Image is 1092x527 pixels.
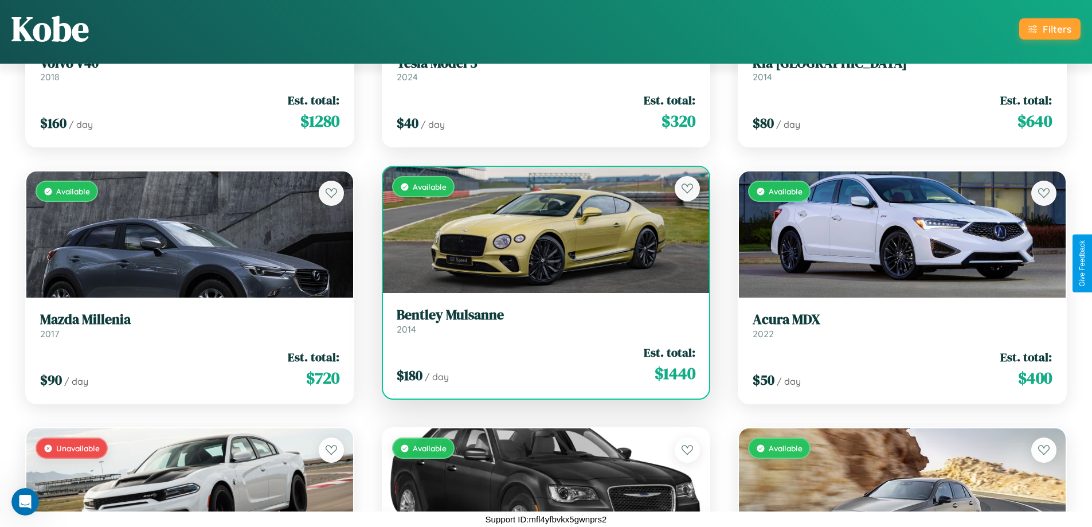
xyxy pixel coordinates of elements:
[64,376,88,387] span: / day
[288,92,339,108] span: Est. total:
[288,349,339,365] span: Est. total:
[769,186,803,196] span: Available
[1000,92,1052,108] span: Est. total:
[306,366,339,389] span: $ 720
[662,110,695,132] span: $ 320
[40,71,60,83] span: 2018
[40,328,59,339] span: 2017
[40,55,339,83] a: Volvo V402018
[40,311,339,339] a: Mazda Millenia2017
[11,488,39,516] iframe: Intercom live chat
[397,307,696,323] h3: Bentley Mulsanne
[486,512,607,527] p: Support ID: mfl4yfbvkx5gwnprs2
[753,311,1052,328] h3: Acura MDX
[56,186,90,196] span: Available
[777,376,801,387] span: / day
[397,55,696,83] a: Tesla Model 32024
[11,5,89,52] h1: Kobe
[425,371,449,382] span: / day
[421,119,445,130] span: / day
[300,110,339,132] span: $ 1280
[1017,110,1052,132] span: $ 640
[397,71,418,83] span: 2024
[413,443,447,453] span: Available
[753,71,772,83] span: 2014
[776,119,800,130] span: / day
[1000,349,1052,365] span: Est. total:
[753,55,1052,83] a: Kia [GEOGRAPHIC_DATA]2014
[1043,23,1071,35] div: Filters
[397,114,418,132] span: $ 40
[40,114,66,132] span: $ 160
[40,311,339,328] h3: Mazda Millenia
[644,92,695,108] span: Est. total:
[655,362,695,385] span: $ 1440
[397,366,422,385] span: $ 180
[753,311,1052,339] a: Acura MDX2022
[753,328,774,339] span: 2022
[397,307,696,335] a: Bentley Mulsanne2014
[1018,366,1052,389] span: $ 400
[644,344,695,361] span: Est. total:
[753,114,774,132] span: $ 80
[56,443,100,453] span: Unavailable
[40,370,62,389] span: $ 90
[413,182,447,192] span: Available
[397,323,416,335] span: 2014
[753,55,1052,72] h3: Kia [GEOGRAPHIC_DATA]
[753,370,774,389] span: $ 50
[1019,18,1081,40] button: Filters
[1078,240,1086,287] div: Give Feedback
[69,119,93,130] span: / day
[769,443,803,453] span: Available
